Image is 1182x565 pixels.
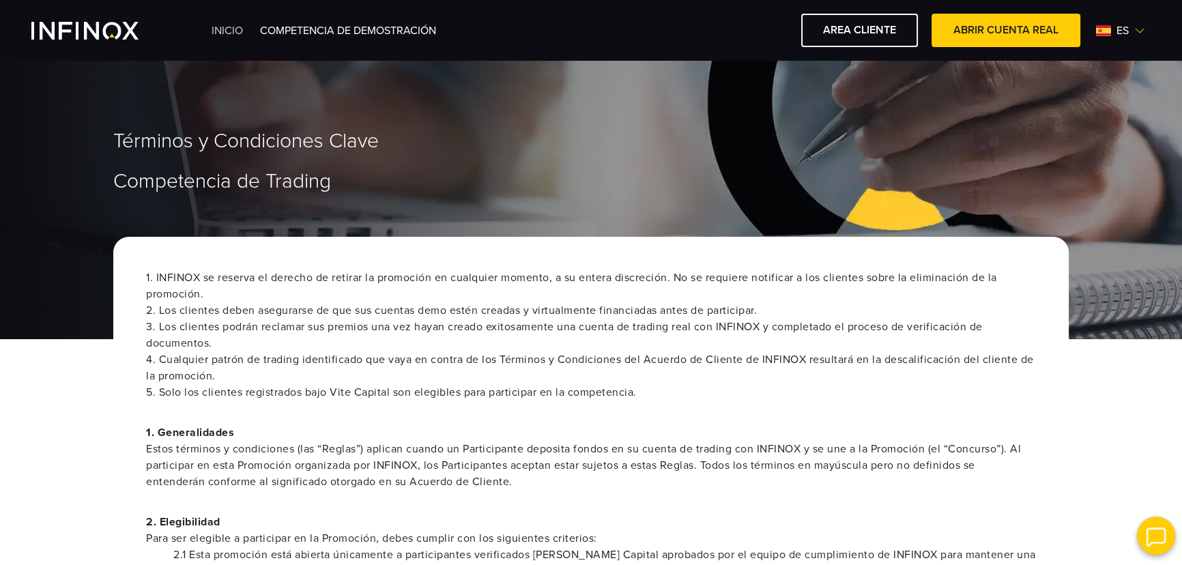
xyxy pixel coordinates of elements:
[113,129,379,154] span: Términos y Condiciones Clave
[1137,517,1175,555] img: open convrs live chat
[260,24,436,38] a: Competencia de Demostración
[146,424,1036,490] p: 1. Generalidades
[146,351,1036,384] li: 4. Cualquier patrón de trading identificado que vaya en contra de los Términos y Condiciones del ...
[146,319,1036,351] li: 3. Los clientes podrán reclamar sus premios una vez hayan creado exitosamente una cuenta de tradi...
[31,22,171,40] a: INFINOX Vite
[801,14,918,47] a: AREA CLIENTE
[146,530,1036,547] span: Para ser elegible a participar en la Promoción, debes cumplir con los siguientes criterios:
[146,302,1036,319] li: 2. Los clientes deben asegurarse de que sus cuentas demo estén creadas y virtualmente financiadas...
[212,24,243,38] a: INICIO
[932,14,1080,47] a: ABRIR CUENTA REAL
[146,270,1036,302] li: 1. INFINOX se reserva el derecho de retirar la promoción en cualquier momento, a su entera discre...
[146,441,1036,490] span: Estos términos y condiciones (las “Reglas”) aplican cuando un Participante deposita fondos en su ...
[113,171,1069,192] h1: Competencia de Trading
[146,514,1036,547] p: 2. Elegibilidad
[146,384,1036,401] li: 5. Solo los clientes registrados bajo Vite Capital son elegibles para participar en la competencia.
[1111,23,1134,39] span: es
